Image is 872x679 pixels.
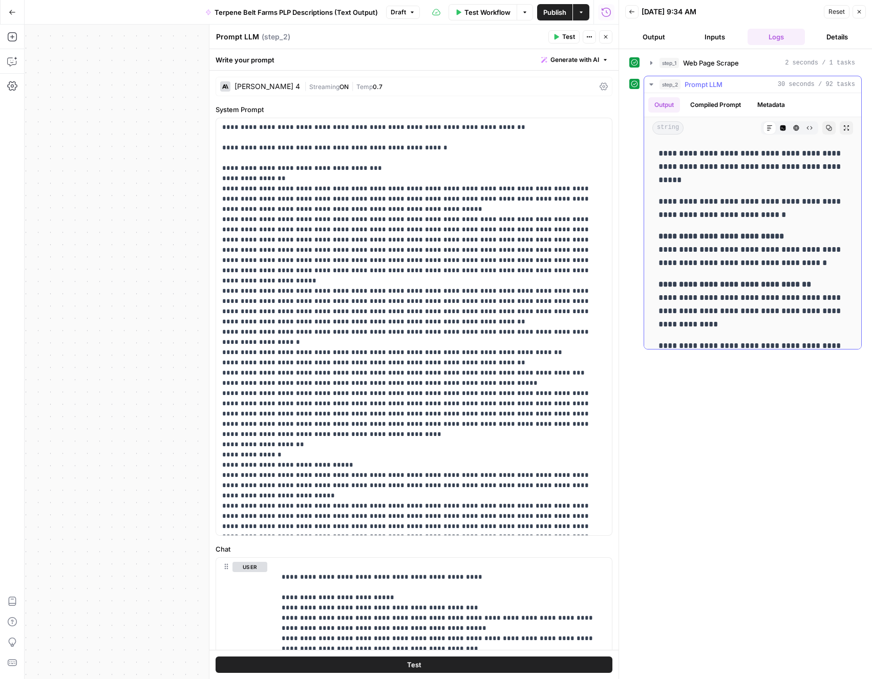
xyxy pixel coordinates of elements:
[543,7,566,17] span: Publish
[215,7,378,17] span: Terpene Belt Farms PLP Descriptions (Text Output)
[644,55,861,71] button: 2 seconds / 1 tasks
[809,29,866,45] button: Details
[349,81,356,91] span: |
[373,83,382,91] span: 0.7
[625,29,683,45] button: Output
[232,562,267,572] button: user
[644,76,861,93] button: 30 seconds / 92 tasks
[660,58,679,68] span: step_1
[339,83,349,91] span: ON
[216,104,612,115] label: System Prompt
[199,4,384,20] button: Terpene Belt Farms PLP Descriptions (Text Output)
[216,32,259,42] textarea: Prompt LLM
[356,83,373,91] span: Temp
[684,97,747,113] button: Compiled Prompt
[660,79,680,90] span: step_2
[391,8,406,17] span: Draft
[548,30,580,43] button: Test
[216,656,612,673] button: Test
[216,544,612,554] label: Chat
[683,58,739,68] span: Web Page Scrape
[652,121,684,135] span: string
[685,79,722,90] span: Prompt LLM
[407,660,421,670] span: Test
[235,83,300,90] div: [PERSON_NAME] 4
[828,7,845,16] span: Reset
[562,32,575,41] span: Test
[687,29,744,45] button: Inputs
[464,7,511,17] span: Test Workflow
[304,81,309,91] span: |
[537,53,612,67] button: Generate with AI
[778,80,855,89] span: 30 seconds / 92 tasks
[748,29,805,45] button: Logs
[309,83,339,91] span: Streaming
[644,93,861,349] div: 30 seconds / 92 tasks
[785,58,855,68] span: 2 seconds / 1 tasks
[537,4,572,20] button: Publish
[648,97,680,113] button: Output
[262,32,290,42] span: ( step_2 )
[209,49,619,70] div: Write your prompt
[386,6,420,19] button: Draft
[550,55,599,64] span: Generate with AI
[751,97,791,113] button: Metadata
[449,4,517,20] button: Test Workflow
[824,5,849,18] button: Reset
